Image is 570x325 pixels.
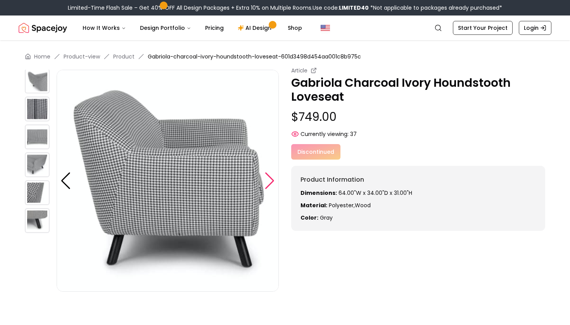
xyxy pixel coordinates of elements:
[282,20,308,36] a: Shop
[19,20,67,36] img: Spacejoy Logo
[350,130,357,138] span: 37
[519,21,551,35] a: Login
[301,189,536,197] p: 64.00"W x 34.00"D x 31.00"H
[279,70,501,292] img: https://storage.googleapis.com/spacejoy-main/assets/601d3498d454aa001c8b975c/product_3_35lm1m9781mn
[76,20,132,36] button: How It Works
[301,214,318,222] strong: Color:
[313,4,369,12] span: Use code:
[301,130,349,138] span: Currently viewing:
[301,175,536,184] h6: Product Information
[134,20,197,36] button: Design Portfolio
[291,110,545,124] p: $749.00
[25,124,50,149] img: https://storage.googleapis.com/spacejoy-main/assets/601d3498d454aa001c8b975c/product_5_hddk05dmi9p
[34,53,50,60] a: Home
[19,20,67,36] a: Spacejoy
[25,208,50,233] img: https://storage.googleapis.com/spacejoy-main/assets/601d3498d454aa001c8b975c/product_8_pi64golf811
[64,53,100,60] a: Product-view
[57,70,279,292] img: https://storage.googleapis.com/spacejoy-main/assets/601d3498d454aa001c8b975c/product_2_n026gi2incn6
[231,20,280,36] a: AI Design
[25,69,50,93] img: https://storage.googleapis.com/spacejoy-main/assets/601d3498d454aa001c8b975c/product_3_35lm1m9781mn
[320,214,333,222] span: gray
[25,152,50,177] img: https://storage.googleapis.com/spacejoy-main/assets/601d3498d454aa001c8b975c/product_6_g23m0pn83lcc
[291,76,545,104] p: Gabriola Charcoal Ivory Houndstooth Loveseat
[19,15,551,40] nav: Global
[148,53,361,60] span: Gabriola-charcoal-ivory-houndstooth-loveseat-601d3498d454aa001c8b975c
[301,189,337,197] strong: Dimensions:
[68,4,502,12] div: Limited-Time Flash Sale – Get 40% OFF All Design Packages + Extra 10% on Multiple Rooms.
[25,53,545,60] nav: breadcrumb
[369,4,502,12] span: *Not applicable to packages already purchased*
[25,96,50,121] img: https://storage.googleapis.com/spacejoy-main/assets/601d3498d454aa001c8b975c/product_4_kfk2i4mi5l
[329,201,371,209] span: Polyester,wood
[339,4,369,12] b: LIMITED40
[25,180,50,205] img: https://storage.googleapis.com/spacejoy-main/assets/601d3498d454aa001c8b975c/product_7_b232k2oae9mi
[113,53,135,60] a: Product
[76,20,308,36] nav: Main
[321,23,330,33] img: United States
[453,21,513,35] a: Start Your Project
[291,67,307,74] small: Article
[301,201,327,209] strong: Material:
[199,20,230,36] a: Pricing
